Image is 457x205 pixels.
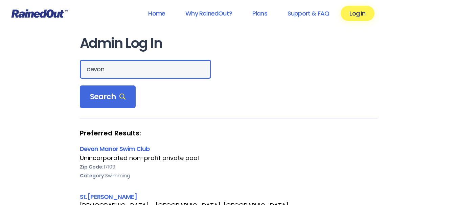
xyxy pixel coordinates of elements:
a: St. [PERSON_NAME] [80,193,137,201]
div: Swimming [80,171,378,180]
a: Log In [341,6,374,21]
div: Unincorporated non-profit private pool [80,154,378,162]
div: Devon Manor Swim Club [80,144,378,153]
a: Home [139,6,174,21]
a: Support & FAQ [279,6,338,21]
div: 17109 [80,162,378,171]
a: Plans [244,6,276,21]
span: Search [90,92,126,102]
h1: Admin Log In [80,36,378,51]
b: Category: [80,172,105,179]
b: Zip Code: [80,163,104,170]
div: St. [PERSON_NAME] [80,192,378,201]
a: Why RainedOut? [177,6,241,21]
strong: Preferred Results: [80,129,378,137]
a: Devon Manor Swim Club [80,145,150,153]
div: Search [80,85,136,108]
input: Search Orgs… [80,60,211,79]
